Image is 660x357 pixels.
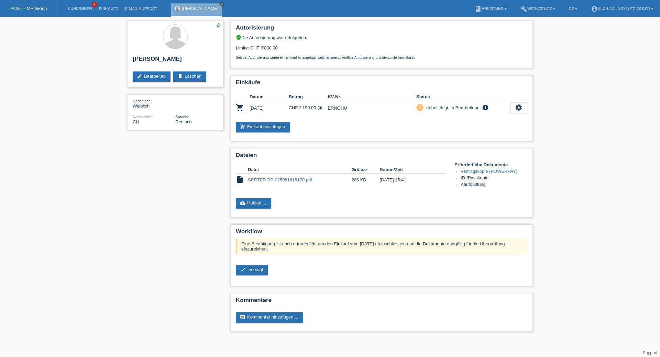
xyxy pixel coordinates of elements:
i: book [475,5,482,12]
i: insert_drive_file [236,175,244,183]
a: Einkäufe [95,7,121,11]
a: E-Mail Support [122,7,161,11]
div: Limite: CHF 6'000.00 [236,40,527,59]
h4: Erforderliche Dokumente [454,162,527,167]
i: edit [137,74,142,79]
i: verified_user [236,35,241,40]
a: star_border [216,22,222,30]
a: Kund*innen [64,7,95,11]
i: settings [515,104,522,111]
a: close [219,2,224,7]
h2: Kommentare [236,297,527,307]
i: comment [240,314,245,320]
th: Datum [250,93,289,101]
a: Vertragskopie (POWERPAY) [461,169,517,174]
a: bookAnleitung ▾ [471,7,510,11]
div: Eine Bestätigung ist noch erforderlich, um den Einkauf vom [DATE] abzuschliessen und die Dokument... [236,238,527,254]
span: 4 [92,2,97,8]
td: CHF 2'199.00 [289,101,328,115]
a: [PERSON_NAME] [182,6,219,11]
div: Weiblich [133,98,175,109]
i: 12 Raten [317,105,322,111]
li: ID-/Passkopie [461,175,527,182]
span: Deutsch [175,119,192,124]
td: ERNGHU [328,101,416,115]
th: Datum/Zeit [380,166,436,174]
p: Seit der Autorisierung wurde ein Einkauf hinzugefügt, welcher eine zukünftige Autorisierung und d... [236,56,527,59]
a: deleteLöschen [173,71,206,82]
th: Betrag [289,93,328,101]
a: editBearbeiten [133,71,170,82]
a: cloud_uploadUpload ... [236,198,271,209]
a: SPRTER-BP-025081615170.pdf [248,177,312,182]
span: Schweiz [133,119,139,124]
h2: Einkäufe [236,79,527,89]
a: account_circleXLCH AG - XXXLutz Egger ▾ [587,7,657,11]
span: Nationalität [133,115,152,119]
i: build [520,5,527,12]
h2: Workflow [236,228,527,238]
h2: Dateien [236,152,527,162]
h2: Autorisierung [236,24,527,35]
td: 286 KB [351,174,379,186]
h2: [PERSON_NAME] [133,56,218,66]
i: account_circle [591,5,598,12]
a: DE ▾ [565,7,581,11]
i: priority_high [418,105,422,110]
span: Geschlecht [133,99,152,103]
a: check erledigt [236,265,268,275]
a: POS — MF Group [10,6,47,11]
a: commentKommentar hinzufügen ... [236,312,303,323]
li: Kaufquittung [461,182,527,188]
th: Datei [248,166,351,174]
span: erledigt [249,267,263,272]
th: Grösse [351,166,379,174]
th: Status [416,93,510,101]
td: [DATE] [250,101,289,115]
span: Sprache [175,115,189,119]
i: delete [177,74,183,79]
td: [DATE] 15:41 [380,174,436,186]
i: add_shopping_cart [240,124,245,130]
i: close [220,2,223,6]
a: add_shopping_cartEinkauf hinzufügen [236,122,290,132]
i: info [481,104,489,111]
div: Unbestätigt, in Bearbeitung [423,104,480,111]
i: check [240,267,245,272]
th: KV-Nr. [328,93,416,101]
i: cloud_upload [240,200,245,206]
i: star_border [216,22,222,29]
i: POSP00026207 [236,103,244,112]
a: Support [643,350,657,355]
div: Die Autorisierung war erfolgreich. [236,35,527,40]
a: buildWerkzeuge ▾ [517,7,559,11]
